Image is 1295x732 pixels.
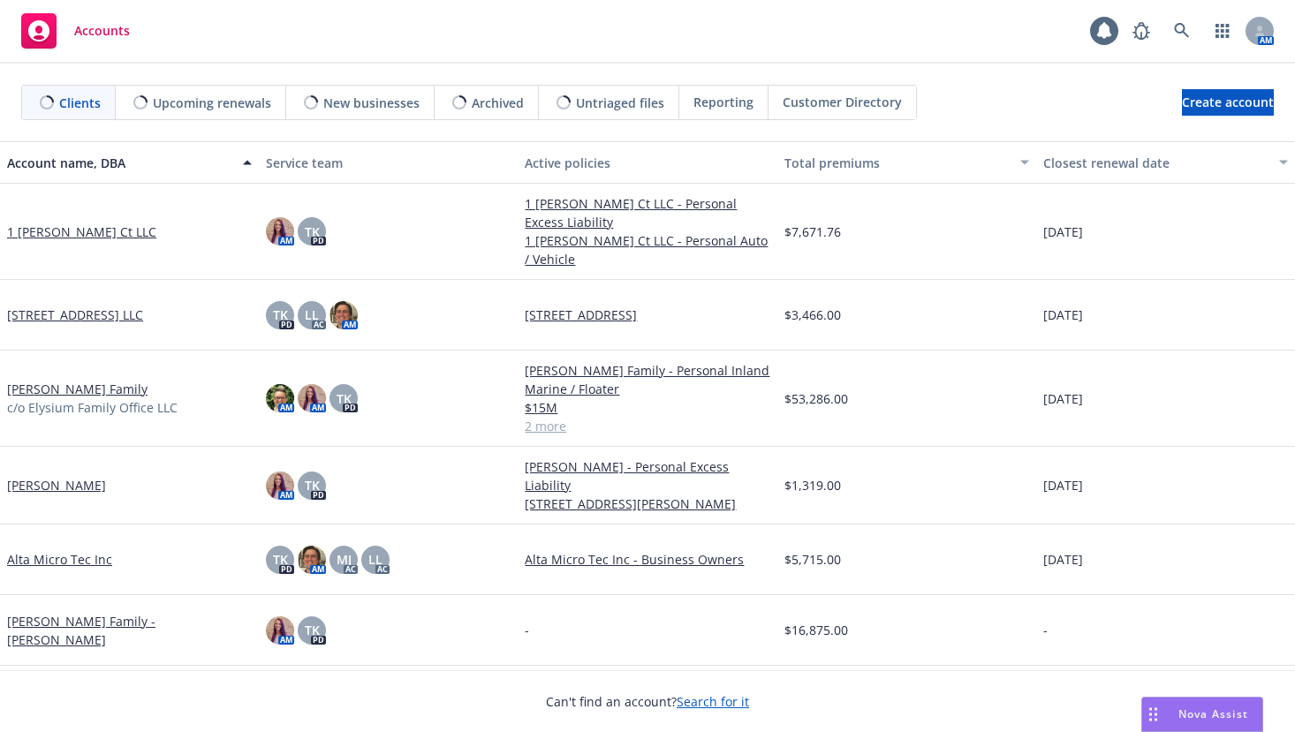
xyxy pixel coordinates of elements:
span: $53,286.00 [784,389,848,408]
button: Nova Assist [1141,697,1263,732]
span: - [1043,621,1048,639]
a: [STREET_ADDRESS] LLC [7,306,143,324]
span: TK [305,621,320,639]
div: Active policies [525,154,769,172]
img: photo [298,384,326,412]
button: Closest renewal date [1036,141,1295,184]
span: - [525,621,529,639]
span: [DATE] [1043,389,1083,408]
span: [DATE] [1043,306,1083,324]
a: Alta Micro Tec Inc [7,550,112,569]
div: Drag to move [1142,698,1164,731]
a: $15M [525,398,769,417]
span: Clients [59,94,101,112]
span: TK [273,550,288,569]
span: Reporting [693,93,754,111]
span: LL [305,306,319,324]
a: 2 more [525,417,769,435]
span: $5,715.00 [784,550,841,569]
button: Total premiums [777,141,1036,184]
a: Create account [1182,89,1274,116]
span: TK [305,223,320,241]
span: $1,319.00 [784,476,841,494]
span: Upcoming renewals [153,94,271,112]
img: photo [329,301,358,329]
button: Service team [259,141,518,184]
img: photo [266,217,294,245]
a: 1 [PERSON_NAME] Ct LLC - Personal Excess Liability [525,194,769,231]
a: [PERSON_NAME] Family - Personal Inland Marine / Floater [525,361,769,398]
a: [PERSON_NAME] - Personal Excess Liability [525,457,769,494]
span: TK [273,306,288,324]
a: Accounts [14,6,137,56]
span: New businesses [323,94,420,112]
a: Search for it [677,693,749,710]
span: $3,466.00 [784,306,841,324]
a: Search [1164,13,1200,49]
span: Can't find an account? [546,692,749,711]
a: [STREET_ADDRESS] [525,306,769,324]
img: photo [298,546,326,574]
img: photo [266,384,294,412]
span: [DATE] [1043,550,1083,569]
button: Active policies [518,141,776,184]
a: [PERSON_NAME] Family [7,380,148,398]
div: Total premiums [784,154,1010,172]
span: Untriaged files [576,94,664,112]
span: LL [368,550,382,569]
div: Service team [266,154,511,172]
span: Customer Directory [783,93,902,111]
span: Archived [472,94,524,112]
span: [DATE] [1043,476,1083,494]
a: [PERSON_NAME] [7,476,106,494]
a: [STREET_ADDRESS][PERSON_NAME] [525,494,769,513]
span: Accounts [74,24,130,38]
a: Alta Micro Tec Inc - Business Owners [525,550,769,569]
span: Create account [1182,86,1274,119]
span: [DATE] [1043,223,1083,241]
a: Report a Bug [1124,13,1159,49]
span: TK [337,389,352,408]
span: TK [305,476,320,494]
a: Switch app [1205,13,1240,49]
a: 1 [PERSON_NAME] Ct LLC [7,223,156,241]
a: 1 [PERSON_NAME] Ct LLC - Personal Auto / Vehicle [525,231,769,268]
span: MJ [337,550,352,569]
span: c/o Elysium Family Office LLC [7,398,178,417]
span: Nova Assist [1178,706,1248,721]
span: $7,671.76 [784,223,841,241]
div: Closest renewal date [1043,154,1268,172]
span: $16,875.00 [784,621,848,639]
a: [PERSON_NAME] Family - [PERSON_NAME] [7,612,252,649]
img: photo [266,616,294,645]
div: Account name, DBA [7,154,232,172]
img: photo [266,472,294,500]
